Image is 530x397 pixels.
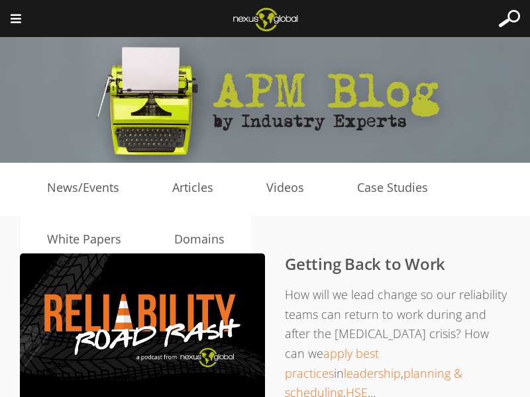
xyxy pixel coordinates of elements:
[21,178,146,198] a: News/Events
[285,253,445,275] a: Getting Back to Work
[331,178,454,198] a: Case Studies
[344,365,401,381] a: leadership
[146,178,240,198] a: Articles
[285,345,379,381] a: apply best practices
[240,178,331,198] a: Videos
[223,3,308,35] img: Nexus Global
